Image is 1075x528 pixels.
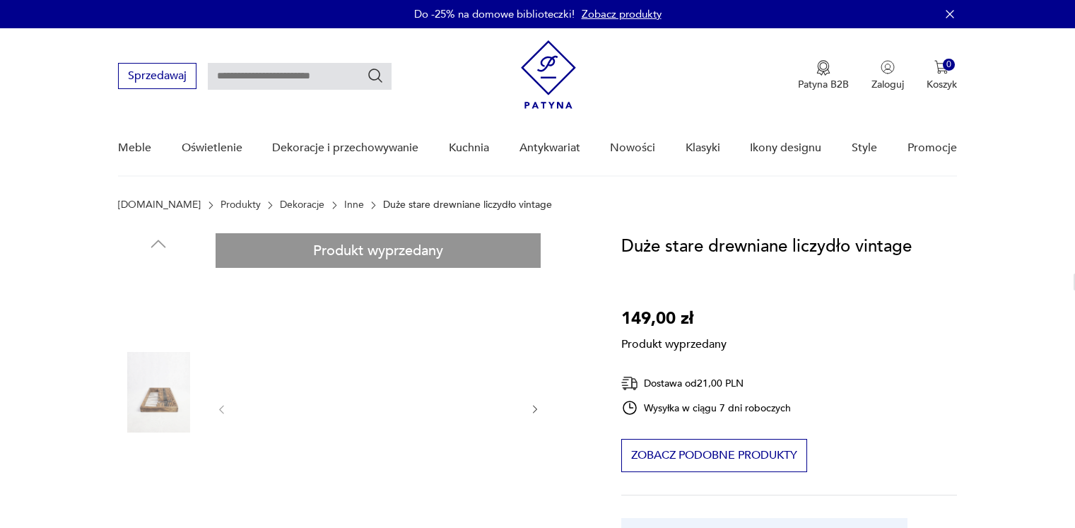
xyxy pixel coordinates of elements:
[881,60,895,74] img: Ikonka użytkownika
[852,121,877,175] a: Style
[610,121,655,175] a: Nowości
[621,233,912,260] h1: Duże stare drewniane liczydło vintage
[934,60,948,74] img: Ikona koszyka
[118,199,201,211] a: [DOMAIN_NAME]
[816,60,830,76] img: Ikona medalu
[621,375,638,392] img: Ikona dostawy
[686,121,720,175] a: Klasyki
[449,121,489,175] a: Kuchnia
[621,439,807,472] button: Zobacz podobne produkty
[221,199,261,211] a: Produkty
[871,78,904,91] p: Zaloguj
[927,78,957,91] p: Koszyk
[943,59,955,71] div: 0
[621,305,727,332] p: 149,00 zł
[383,199,552,211] p: Duże stare drewniane liczydło vintage
[798,78,849,91] p: Patyna B2B
[798,60,849,91] a: Ikona medaluPatyna B2B
[621,375,791,392] div: Dostawa od 21,00 PLN
[118,121,151,175] a: Meble
[871,60,904,91] button: Zaloguj
[521,40,576,109] img: Patyna - sklep z meblami i dekoracjami vintage
[344,199,364,211] a: Inne
[750,121,821,175] a: Ikony designu
[582,7,662,21] a: Zobacz produkty
[414,7,575,21] p: Do -25% na domowe biblioteczki!
[118,63,196,89] button: Sprzedawaj
[621,399,791,416] div: Wysyłka w ciągu 7 dni roboczych
[272,121,418,175] a: Dekoracje i przechowywanie
[280,199,324,211] a: Dekoracje
[519,121,580,175] a: Antykwariat
[621,332,727,352] p: Produkt wyprzedany
[118,72,196,82] a: Sprzedawaj
[367,67,384,84] button: Szukaj
[927,60,957,91] button: 0Koszyk
[907,121,957,175] a: Promocje
[182,121,242,175] a: Oświetlenie
[798,60,849,91] button: Patyna B2B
